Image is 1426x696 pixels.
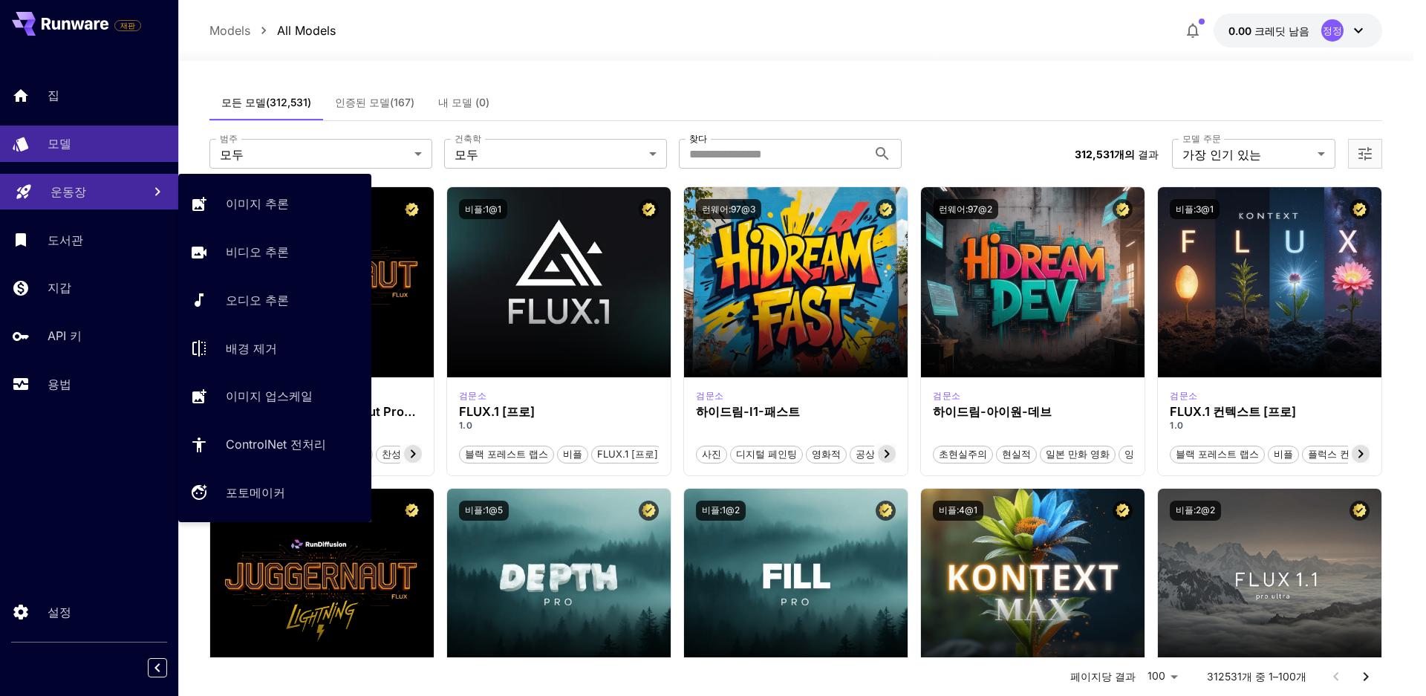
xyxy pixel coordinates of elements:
font: 100 [1147,669,1165,682]
font: 비플 [1274,448,1293,460]
font: FLUX.1 컨텍스트 [프로] [1170,404,1296,419]
font: ControlNet 전처리 [226,437,326,452]
font: 인증된 모델(167) [335,96,414,108]
font: 포토메이커 [226,485,285,500]
font: 검문소 [933,390,961,401]
font: 집 [48,88,59,103]
p: All Models [277,22,336,39]
font: 오디오 추론 [226,293,289,308]
font: 크레딧 남음 [1254,25,1309,37]
font: 가장 인기 있는 [1182,147,1261,162]
div: 사이드바 접기 [159,654,178,681]
font: 모든 모델(312,531) [221,96,311,108]
font: 비플:1@2 [702,504,740,516]
font: 모델 [48,136,71,151]
font: 배경 제거 [226,341,277,356]
font: 비디오 추론 [226,244,289,259]
font: API 키 [48,328,82,343]
font: 도서관 [48,232,83,247]
button: 사이드바 접기 [148,658,167,677]
div: 0.00달러 [1228,23,1309,39]
font: 검문소 [1170,390,1198,401]
a: 이미지 업스케일 [178,378,371,414]
font: 비플:1@5 [465,504,503,516]
font: 결과 [1138,148,1159,160]
font: 블랙 포레스트 랩스 [465,448,548,460]
font: 디지털 페인팅 [736,448,797,460]
font: 검문소 [696,390,724,401]
font: 1.0 [1170,420,1184,431]
font: 이미지 업스케일 [226,388,313,403]
font: 비플:3@1 [1176,204,1214,215]
font: 하이드림-I1-패스트 [696,404,800,419]
span: 전체 플랫폼 기능을 사용하려면 결제 카드를 추가하세요. [114,16,141,34]
div: 하이드림-I1-패스트 [696,405,896,419]
div: 하이드림 개발 [933,389,961,403]
font: 용법 [48,377,71,391]
p: Models [209,22,250,39]
button: 0.00달러 [1214,13,1382,48]
font: 초현실주의 [939,448,987,460]
font: 공상과학 [856,448,894,460]
button: 인증 모델 – 최고의 성능을 위해 검증되었으며 상업용 라이선스가 포함되어 있습니다. [1350,501,1370,521]
font: 이미지 추론 [226,196,289,211]
font: 플럭스 컨텍스트 [1308,448,1378,460]
button: 인증 모델 – 최고의 성능을 위해 검증되었으며 상업용 라이선스가 포함되어 있습니다. [639,501,659,521]
button: 인증 모델 – 최고의 성능을 위해 검증되었으며 상업용 라이선스가 포함되어 있습니다. [1113,501,1133,521]
font: FLUX.1 [프로] [597,448,658,460]
font: 312,531개의 [1075,148,1135,160]
font: 블랙 포레스트 랩스 [1176,448,1259,460]
a: 배경 제거 [178,330,371,366]
font: 하이드림-아이원-데브 [933,404,1052,419]
a: 포토메이커 [178,475,371,511]
font: 운동장 [51,184,86,199]
font: 사진 [702,448,721,460]
div: FLUX.1 컨텍스트 [프로] [1170,405,1370,419]
font: 검문소 [459,390,487,401]
font: 범주 [220,133,238,144]
button: 인증 모델 – 최고의 성능을 위해 검증되었으며 상업용 라이선스가 포함되어 있습니다. [1350,199,1370,219]
font: 건축학 [455,133,481,144]
div: FLUX.1 컨텍스트 [프로] [1170,389,1198,403]
font: 모두 [455,147,478,162]
font: 비플:1@1 [465,204,501,215]
button: 인증 모델 – 최고의 성능을 위해 검증되었으며 상업용 라이선스가 포함되어 있습니다. [402,199,422,219]
div: 하이드림 패스트 [696,389,724,403]
font: 런웨어:97@3 [702,204,755,215]
a: ControlNet 전처리 [178,426,371,463]
font: 설정 [48,605,71,619]
div: 플럭스프로 [459,389,487,403]
button: 더 많은 필터 열기 [1356,145,1374,163]
font: 양식화된 [1124,448,1163,460]
font: 비플 [563,448,582,460]
font: 312531개 중 1–100개 [1207,670,1306,683]
font: 영화적 [812,448,841,460]
a: 이미지 추론 [178,186,371,222]
nav: 빵가루 [209,22,336,39]
div: 하이드림-아이원-데브 [933,405,1133,419]
button: 다음 페이지로 이동 [1351,662,1381,692]
font: 1.0 [459,420,473,431]
font: 현실적 [1002,448,1031,460]
font: 지갑 [48,280,71,295]
button: 인증 모델 – 최고의 성능을 위해 검증되었으며 상업용 라이선스가 포함되어 있습니다. [1113,199,1133,219]
font: 내 모델 (0) [438,96,489,108]
font: 모델 주문 [1182,133,1221,144]
font: 모두 [220,147,244,162]
font: 페이지당 결과 [1070,670,1136,683]
font: 찬성 [382,448,401,460]
font: 일본 만화 영화 [1046,448,1110,460]
font: 비플:4@1 [939,504,977,516]
font: 0.00 [1228,25,1251,37]
font: 비플:2@2 [1176,504,1215,516]
font: FLUX.1 [프로] [459,404,535,419]
div: FLUX.1 [프로] [459,405,659,419]
a: 오디오 추론 [178,282,371,319]
button: 인증 모델 – 최고의 성능을 위해 검증되었으며 상업용 라이선스가 포함되어 있습니다. [639,199,659,219]
button: 인증 모델 – 최고의 성능을 위해 검증되었으며 상업용 라이선스가 포함되어 있습니다. [876,501,896,521]
font: 재판 [120,21,135,30]
font: 런웨어:97@2 [939,204,992,215]
button: 인증 모델 – 최고의 성능을 위해 검증되었으며 상업용 라이선스가 포함되어 있습니다. [402,501,422,521]
a: 비디오 추론 [178,234,371,270]
font: 찾다 [689,133,707,144]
